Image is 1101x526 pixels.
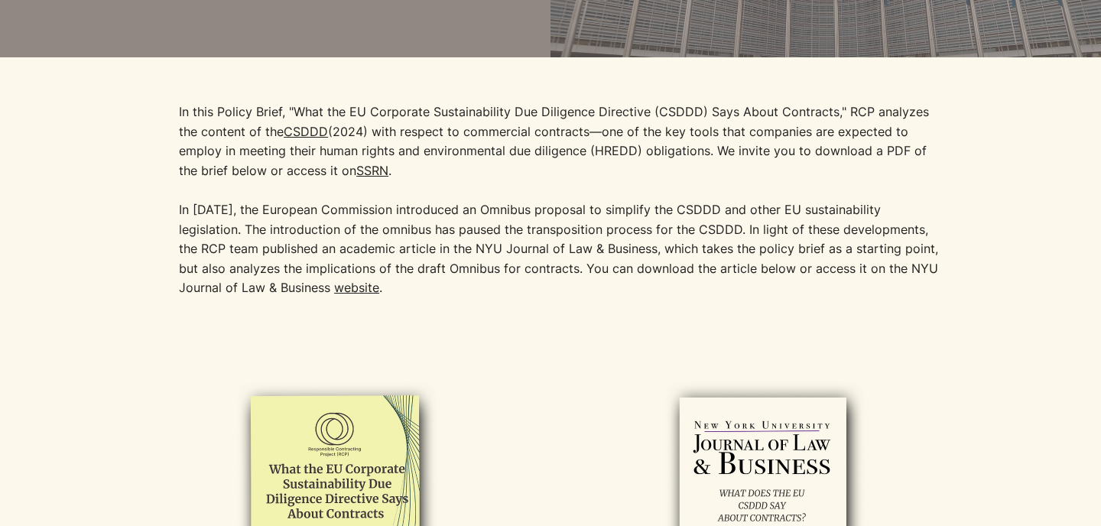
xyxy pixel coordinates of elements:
[179,102,943,180] p: In this Policy Brief, "What the EU Corporate Sustainability Due Diligence Directive (CSDDD) Says ...
[356,163,388,178] a: SSRN
[284,124,328,139] a: CSDDD
[334,280,379,295] a: website
[179,200,943,298] p: In [DATE], the European Commission introduced an Omnibus proposal to simplify the CSDDD and other...
[330,280,386,295] span: .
